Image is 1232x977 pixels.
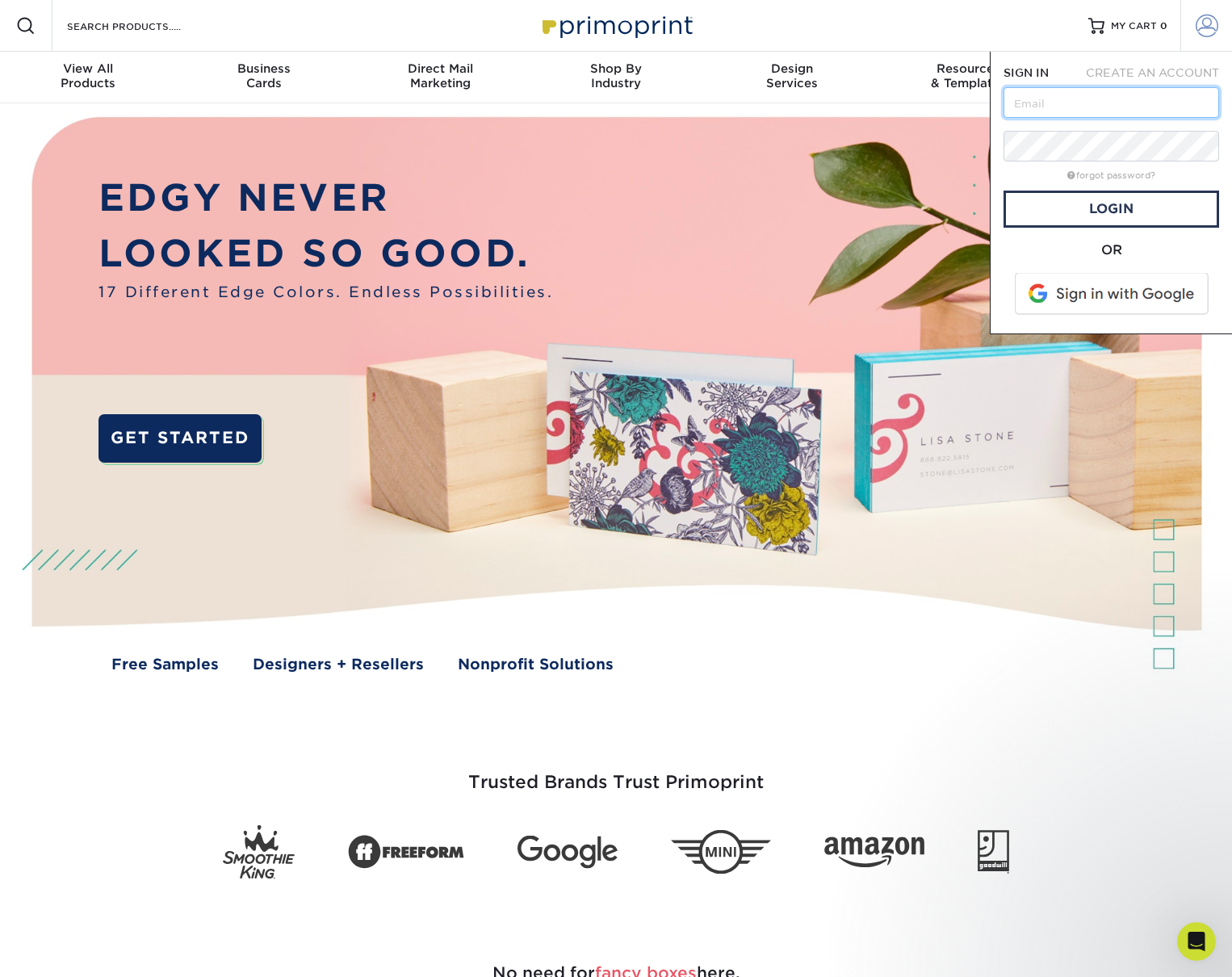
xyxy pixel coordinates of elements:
span: Direct Mail [352,61,528,76]
div: Services [704,61,880,90]
img: Freeform [348,826,464,878]
img: Google [518,836,618,869]
div: Industry [528,61,704,90]
div: OR [1004,241,1219,260]
a: Shop ByIndustry [528,52,704,103]
input: SEARCH PRODUCTS..... [65,16,223,36]
a: GET STARTED [98,414,262,463]
img: Primoprint [535,8,697,43]
span: Business [176,61,352,76]
a: DesignServices [704,52,880,103]
span: Resources [880,61,1056,76]
iframe: Intercom live chat [1177,922,1216,961]
span: 0 [1160,20,1167,31]
div: Marketing [352,61,528,90]
a: Free Samples [111,653,219,675]
a: Direct MailMarketing [352,52,528,103]
span: Shop By [528,61,704,76]
span: 17 Different Edge Colors. Endless Possibilities. [98,281,553,303]
img: Mini [671,830,771,874]
div: & Templates [880,61,1056,90]
a: Designers + Resellers [253,653,424,675]
a: Login [1004,191,1219,228]
a: Nonprofit Solutions [458,653,614,675]
a: BusinessCards [176,52,352,103]
a: Resources& Templates [880,52,1056,103]
img: Amazon [824,837,924,868]
span: Design [704,61,880,76]
span: CREATE AN ACCOUNT [1086,66,1219,79]
span: SIGN IN [1004,66,1049,79]
img: Goodwill [978,830,1009,874]
p: EDGY NEVER [98,170,553,226]
div: Cards [176,61,352,90]
p: LOOKED SO GOOD. [98,226,553,282]
h3: Trusted Brands Trust Primoprint [144,733,1088,812]
input: Email [1004,87,1219,118]
img: Smoothie King [223,825,295,879]
a: forgot password? [1067,170,1155,181]
span: MY CART [1111,19,1157,33]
